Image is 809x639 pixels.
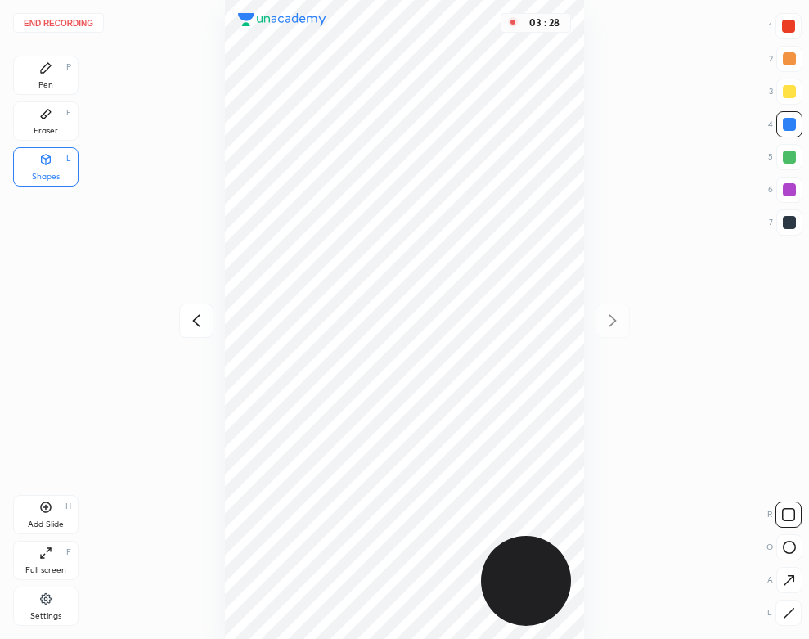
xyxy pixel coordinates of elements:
button: End recording [13,13,104,33]
div: Full screen [25,566,66,574]
div: L [66,155,71,163]
div: P [66,63,71,71]
div: 2 [769,46,802,72]
div: O [766,534,802,560]
div: Add Slide [28,520,64,529]
div: Shapes [32,173,60,181]
div: R [767,502,802,528]
div: 3 [769,79,802,105]
div: Settings [30,612,61,620]
div: 7 [769,209,802,236]
div: 6 [768,177,802,203]
div: H [65,502,71,511]
div: 4 [768,111,802,137]
div: A [767,567,802,593]
div: 1 [769,13,802,39]
div: Pen [38,81,53,89]
div: L [767,600,802,626]
div: 03 : 28 [524,17,564,29]
div: 5 [768,144,802,170]
div: E [66,109,71,117]
div: Eraser [34,127,58,135]
div: F [66,548,71,556]
img: logo.38c385cc.svg [238,13,326,26]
